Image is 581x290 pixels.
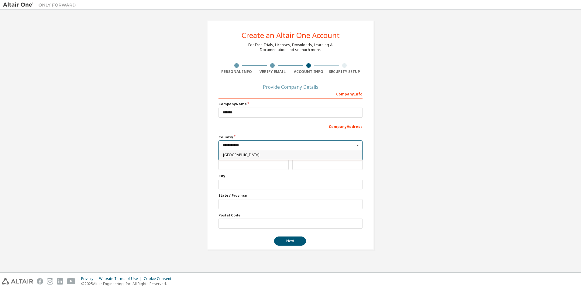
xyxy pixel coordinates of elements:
div: Company Info [218,89,363,98]
div: Privacy [81,276,99,281]
img: facebook.svg [37,278,43,285]
img: youtube.svg [67,278,76,285]
p: © 2025 Altair Engineering, Inc. All Rights Reserved. [81,281,175,286]
div: Provide Company Details [218,85,363,89]
div: Company Address [218,121,363,131]
div: Website Terms of Use [99,276,144,281]
div: Verify Email [255,69,291,74]
label: State / Province [218,193,363,198]
img: linkedin.svg [57,278,63,285]
img: Altair One [3,2,79,8]
div: For Free Trials, Licenses, Downloads, Learning & Documentation and so much more. [248,43,333,52]
label: City [218,174,363,178]
img: altair_logo.svg [2,278,33,285]
div: Create an Altair One Account [242,32,340,39]
div: Security Setup [327,69,363,74]
label: Postal Code [218,213,363,218]
label: Country [218,135,363,140]
div: Cookie Consent [144,276,175,281]
span: [GEOGRAPHIC_DATA] [223,153,358,157]
label: Company Name [218,102,363,106]
button: Next [274,236,306,246]
img: instagram.svg [47,278,53,285]
div: Account Info [290,69,327,74]
div: Personal Info [218,69,255,74]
